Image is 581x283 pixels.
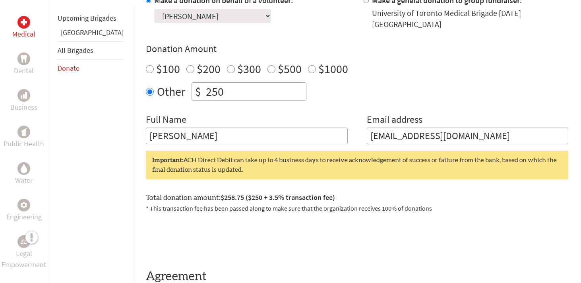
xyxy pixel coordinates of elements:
strong: Important: [152,157,183,163]
label: $500 [278,61,302,76]
a: [GEOGRAPHIC_DATA] [61,28,124,37]
p: Public Health [4,138,44,149]
p: Engineering [6,211,42,223]
span: $258.75 ($250 + 3.5% transaction fee) [221,193,335,202]
p: Medical [12,29,35,40]
iframe: To enrich screen reader interactions, please activate Accessibility in Grammarly extension settings [146,223,267,254]
div: University of Toronto Medical Brigade [DATE] [GEOGRAPHIC_DATA] [372,8,569,30]
a: All Brigades [58,46,93,55]
div: Dental [17,52,30,65]
img: Medical [21,19,27,25]
li: Upcoming Brigades [58,10,124,27]
label: $100 [156,61,180,76]
a: EngineeringEngineering [6,199,42,223]
li: Greece [58,27,124,41]
label: Email address [367,113,422,128]
a: Upcoming Brigades [58,14,116,23]
label: $300 [237,61,261,76]
a: Public HealthPublic Health [4,126,44,149]
div: Engineering [17,199,30,211]
a: Legal EmpowermentLegal Empowerment [2,235,46,270]
input: Your Email [367,128,569,144]
input: Enter Amount [204,83,306,100]
div: $ [192,83,204,100]
img: Business [21,92,27,99]
h4: Donation Amount [146,43,568,55]
div: Water [17,162,30,175]
p: Water [15,175,33,186]
p: Business [10,102,37,113]
label: Total donation amount: [146,192,335,204]
img: Dental [21,55,27,62]
p: * This transaction fee has been passed along to make sure that the organization receives 100% of ... [146,204,568,213]
label: $1000 [318,61,348,76]
div: Legal Empowerment [17,235,30,248]
p: Dental [14,65,34,76]
img: Engineering [21,202,27,208]
div: Medical [17,16,30,29]
div: ACH Direct Debit can take up to 4 business days to receive acknowledgement of success or failure ... [146,151,568,179]
input: Enter Full Name [146,128,348,144]
img: Public Health [21,128,27,136]
a: BusinessBusiness [10,89,37,113]
div: Business [17,89,30,102]
label: Full Name [146,113,186,128]
li: All Brigades [58,41,124,60]
a: WaterWater [15,162,33,186]
a: MedicalMedical [12,16,35,40]
img: Legal Empowerment [21,239,27,244]
li: Donate [58,60,124,77]
img: Water [21,164,27,173]
a: DentalDental [14,52,34,76]
div: Public Health [17,126,30,138]
a: Donate [58,64,79,73]
label: $200 [197,61,221,76]
p: Legal Empowerment [2,248,46,270]
label: Other [157,82,185,101]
